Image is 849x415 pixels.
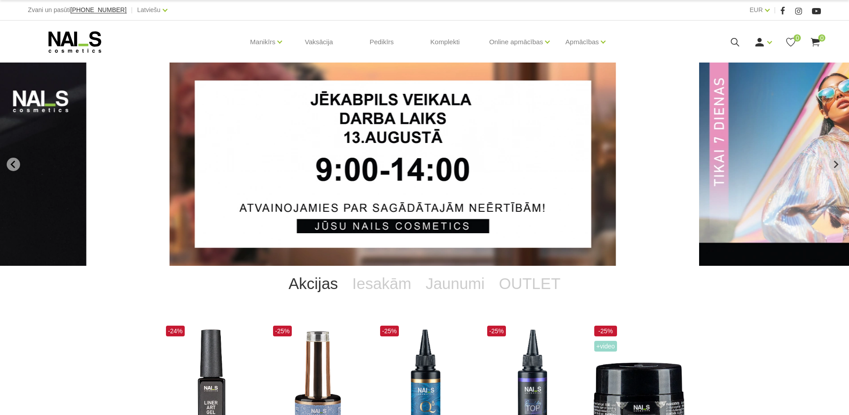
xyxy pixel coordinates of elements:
a: Manikīrs [250,24,276,60]
span: | [131,4,133,16]
li: 1 of 12 [170,63,679,266]
a: EUR [750,4,763,15]
button: Next slide [829,158,842,171]
span: -25% [273,326,292,336]
span: [PHONE_NUMBER] [70,6,127,13]
span: -25% [487,326,506,336]
button: Go to last slide [7,158,20,171]
a: Vaksācija [298,21,340,63]
span: -25% [380,326,399,336]
span: | [774,4,776,16]
a: OUTLET [492,266,567,302]
a: 0 [785,37,796,48]
span: 0 [818,34,825,42]
a: Online apmācības [489,24,543,60]
a: Apmācības [565,24,599,60]
div: Zvani un pasūti [28,4,127,16]
a: Komplekti [423,21,467,63]
a: Iesakām [345,266,418,302]
a: Latviešu [137,4,160,15]
span: +Video [594,341,617,352]
a: Pedikīrs [362,21,401,63]
span: 0 [794,34,801,42]
a: Akcijas [282,266,345,302]
a: Jaunumi [418,266,492,302]
span: -25% [594,326,617,336]
span: -24% [166,326,185,336]
a: 0 [810,37,821,48]
a: [PHONE_NUMBER] [70,7,127,13]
